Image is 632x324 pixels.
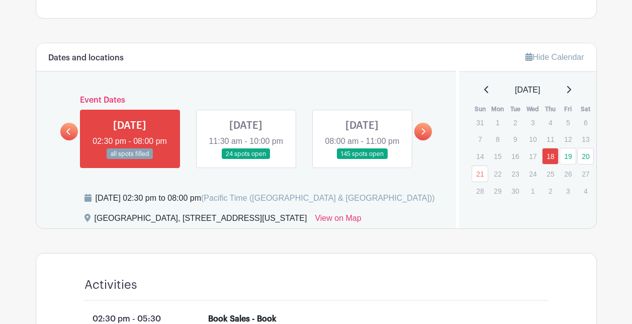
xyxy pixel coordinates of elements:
[472,131,488,147] p: 7
[524,148,541,164] p: 17
[560,183,576,199] p: 3
[78,96,415,105] h6: Event Dates
[577,166,594,182] p: 27
[524,131,541,147] p: 10
[577,104,594,114] th: Sat
[577,115,594,130] p: 6
[542,148,559,165] a: 18
[201,194,435,202] span: (Pacific Time ([GEOGRAPHIC_DATA] & [GEOGRAPHIC_DATA]))
[489,183,506,199] p: 29
[541,104,559,114] th: Thu
[507,131,523,147] p: 9
[524,166,541,182] p: 24
[507,166,523,182] p: 23
[489,166,506,182] p: 22
[489,115,506,130] p: 1
[542,115,559,130] p: 4
[524,183,541,199] p: 1
[506,104,524,114] th: Tue
[577,183,594,199] p: 4
[48,53,124,63] h6: Dates and locations
[507,183,523,199] p: 30
[542,131,559,147] p: 11
[560,115,576,130] p: 5
[315,212,361,228] a: View on Map
[489,104,506,114] th: Mon
[525,53,584,61] a: Hide Calendar
[471,104,489,114] th: Sun
[560,148,576,165] a: 19
[577,131,594,147] p: 13
[542,183,559,199] p: 2
[524,115,541,130] p: 3
[472,115,488,130] p: 31
[507,115,523,130] p: 2
[524,104,541,114] th: Wed
[472,183,488,199] p: 28
[489,131,506,147] p: 8
[472,148,488,164] p: 14
[95,212,307,228] div: [GEOGRAPHIC_DATA], [STREET_ADDRESS][US_STATE]
[84,278,137,292] h4: Activities
[560,166,576,182] p: 26
[559,104,577,114] th: Fri
[542,166,559,182] p: 25
[515,84,540,96] span: [DATE]
[577,148,594,165] a: 20
[472,166,488,182] a: 21
[560,131,576,147] p: 12
[489,148,506,164] p: 15
[507,148,523,164] p: 16
[96,192,435,204] div: [DATE] 02:30 pm to 08:00 pm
